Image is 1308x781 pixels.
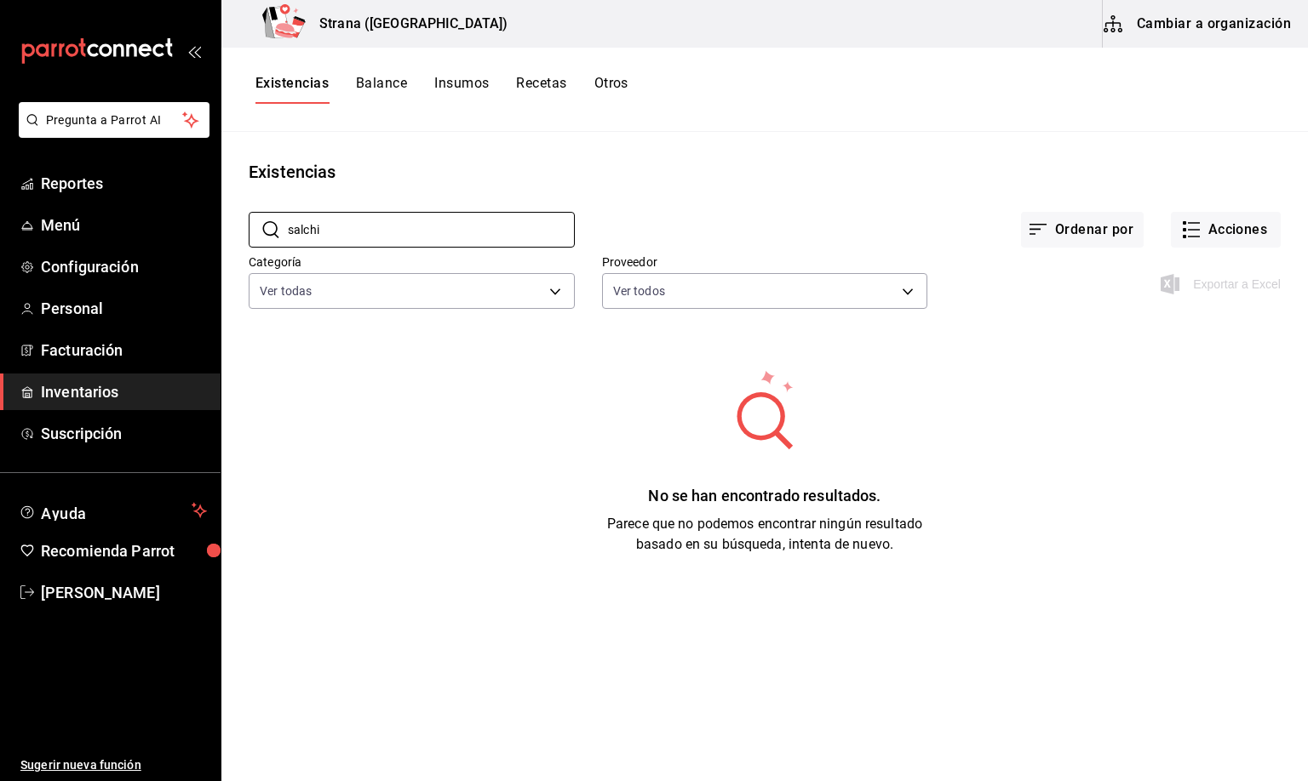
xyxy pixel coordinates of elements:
[607,516,922,552] span: Parece que no podemos encontrar ningún resultado basado en su búsqueda, intenta de nuevo.
[20,756,207,774] span: Sugerir nueva función
[601,484,928,507] div: No se han encontrado resultados.
[249,159,336,185] div: Existencias
[260,282,312,299] span: Ver todas
[613,282,665,299] span: Ver todos
[1021,212,1144,248] button: Ordenar por
[602,256,928,268] label: Proveedor
[187,44,201,58] button: open_drawer_menu
[41,500,185,521] span: Ayuda
[12,123,209,141] a: Pregunta a Parrot AI
[594,75,628,104] button: Otros
[255,75,628,104] div: navigation tabs
[41,422,207,445] span: Suscripción
[41,297,207,320] span: Personal
[41,255,207,278] span: Configuración
[516,75,566,104] button: Recetas
[306,14,508,34] h3: Strana ([GEOGRAPHIC_DATA])
[249,256,575,268] label: Categoría
[1171,212,1281,248] button: Acciones
[41,581,207,604] span: [PERSON_NAME]
[288,213,575,247] input: Buscar nombre de insumo
[41,380,207,403] span: Inventarios
[19,102,209,138] button: Pregunta a Parrot AI
[255,75,329,104] button: Existencias
[46,111,183,129] span: Pregunta a Parrot AI
[434,75,489,104] button: Insumos
[41,339,207,362] span: Facturación
[356,75,407,104] button: Balance
[41,172,207,195] span: Reportes
[41,539,207,562] span: Recomienda Parrot
[41,214,207,237] span: Menú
